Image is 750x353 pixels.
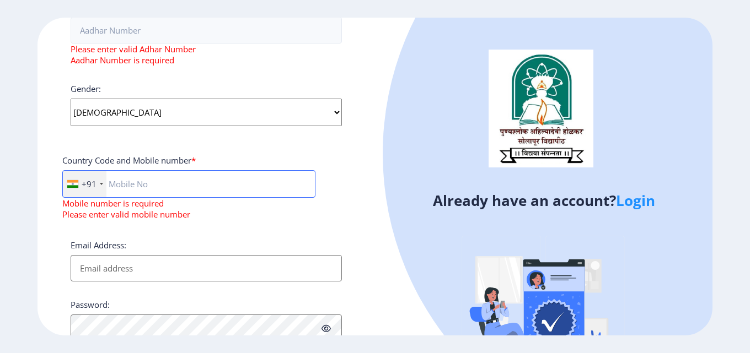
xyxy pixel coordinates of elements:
[82,178,97,189] div: +91
[383,192,704,209] h4: Already have an account?
[71,17,342,44] input: Aadhar Number
[616,191,655,210] a: Login
[71,83,101,94] label: Gender:
[71,299,110,310] label: Password:
[62,198,164,209] span: Mobile number is required
[62,170,315,198] input: Mobile No
[63,171,106,197] div: India (भारत): +91
[62,155,196,166] label: Country Code and Mobile number
[71,55,174,66] span: Aadhar Number is required
[62,209,190,220] span: Please enter valid mobile number
[71,44,196,55] span: Please enter valid Adhar Number
[71,240,126,251] label: Email Address:
[489,50,593,167] img: logo
[71,255,342,281] input: Email address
